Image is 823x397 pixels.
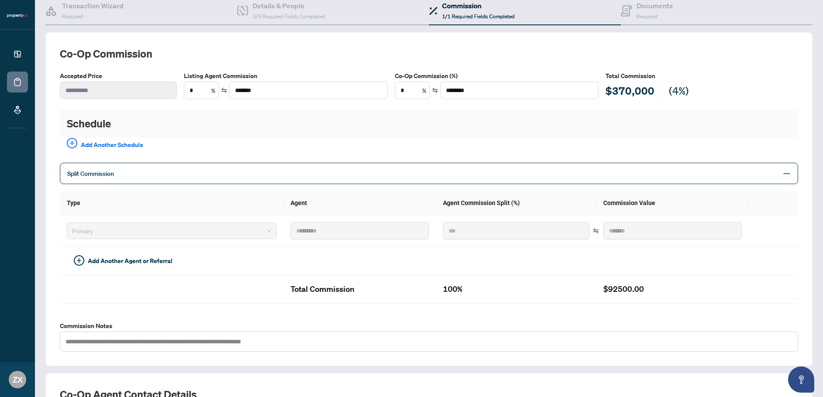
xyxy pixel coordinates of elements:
[443,282,589,296] h2: 100%
[60,321,798,331] label: Commission Notes
[88,256,173,266] span: Add Another Agent or Referral
[605,84,654,100] h2: $370,000
[290,282,429,296] h2: Total Commission
[67,254,180,268] button: Add Another Agent or Referral
[13,373,23,386] span: ZX
[603,282,742,296] h2: $92500.00
[442,0,515,11] h4: Commission
[596,191,749,215] th: Commission Value
[284,191,436,215] th: Agent
[442,13,515,20] span: 1/1 Required Fields Completed
[252,0,325,11] h4: Details & People
[60,71,177,81] label: Accepted Price
[636,0,673,11] h4: Documents
[60,47,798,61] h2: Co-op Commission
[432,87,438,93] span: swap
[252,13,325,20] span: 3/3 Required Fields Completed
[605,71,798,81] h5: Total Commission
[62,13,83,20] span: Required
[395,71,599,81] label: Co-Op Commission (%)
[60,163,798,184] div: Split Commission
[593,228,599,234] span: swap
[60,110,798,137] h2: Schedule
[184,71,388,81] label: Listing Agent Commission
[74,255,84,266] span: plus-circle
[62,0,124,11] h4: Transaction Wizard
[636,13,657,20] span: Required
[60,137,150,152] button: Add Another Schedule
[783,170,791,178] span: minus
[436,191,596,215] th: Agent Commission Split (%)
[669,84,689,100] h2: (4%)
[221,87,227,93] span: swap
[788,366,814,393] button: Open asap
[67,170,114,178] span: Split Commission
[81,138,143,152] span: Add Another Schedule
[7,13,28,18] img: logo
[60,191,284,215] th: Type
[67,138,77,148] span: plus-circle
[72,224,271,237] span: Primary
